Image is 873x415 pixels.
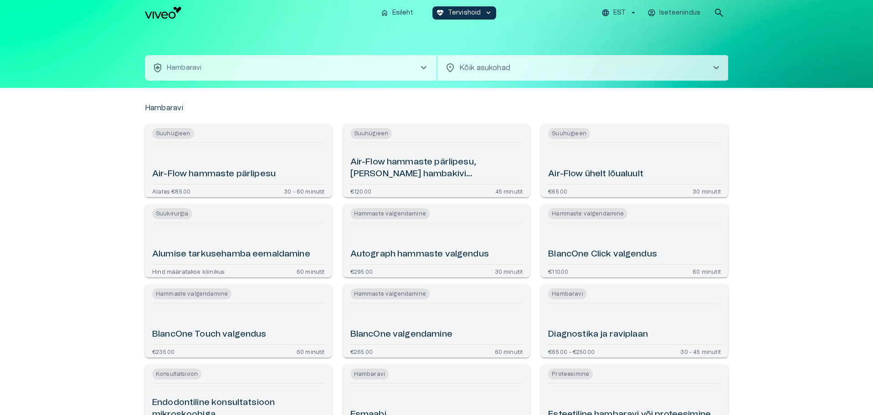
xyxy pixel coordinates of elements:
[548,128,590,139] span: Suuhügieen
[343,205,530,277] a: Open service booking details
[548,348,595,354] p: €65.00 - €250.00
[152,248,310,261] h6: Alumise tarkusehamba eemaldamine
[152,208,192,219] span: Suukirurgia
[343,285,530,358] a: Open service booking details
[167,63,201,73] p: Hambaravi
[548,288,586,299] span: Hambaravi
[145,7,181,19] img: Viveo logo
[297,348,325,354] p: 60 minutit
[152,369,201,379] span: Konsultatsioon
[152,62,163,73] span: health_and_safety
[548,208,627,219] span: Hammaste valgendamine
[659,8,700,18] p: Iseteenindus
[548,268,568,274] p: €110.00
[152,348,175,354] p: €235.00
[145,205,332,277] a: Open service booking details
[152,268,225,274] p: Hind määratakse kliinikus
[152,188,190,194] p: Alates €85.00
[710,4,728,22] button: open search modal
[448,8,481,18] p: Tervishoid
[152,128,194,139] span: Suuhügieen
[350,369,389,379] span: Hambaravi
[714,7,724,18] span: search
[711,62,722,73] span: chevron_right
[152,168,276,180] h6: Air-Flow hammaste pärlipesu
[693,188,721,194] p: 30 minutit
[693,268,721,274] p: 60 minutit
[350,268,373,274] p: €295.00
[152,288,231,299] span: Hammaste valgendamine
[541,285,728,358] a: Open service booking details
[152,328,267,341] h6: BlancOne Touch valgendus
[343,124,530,197] a: Open service booking details
[350,156,523,180] h6: Air-Flow hammaste pärlipesu, [PERSON_NAME] hambakivi eemaldamiseta
[495,188,523,194] p: 45 minutit
[548,328,648,341] h6: Diagnostika ja raviplaan
[145,124,332,197] a: Open service booking details
[541,124,728,197] a: Open service booking details
[541,205,728,277] a: Open service booking details
[145,55,436,81] button: health_and_safetyHambaravichevron_right
[350,288,430,299] span: Hammaste valgendamine
[380,9,389,17] span: home
[548,188,567,194] p: €65.00
[459,62,696,73] p: Kõik asukohad
[350,128,392,139] span: Suuhügieen
[680,348,721,354] p: 30 - 45 minutit
[350,188,371,194] p: €120.00
[418,62,429,73] span: chevron_right
[548,168,643,180] h6: Air-Flow ühelt lõualuult
[392,8,413,18] p: Esileht
[600,6,639,20] button: EST
[445,62,456,73] span: location_on
[284,188,325,194] p: 30 - 60 minutit
[495,268,523,274] p: 30 minutit
[145,7,373,19] a: Navigate to homepage
[350,328,452,341] h6: BlancOne valgendamine
[548,248,657,261] h6: BlancOne Click valgendus
[432,6,497,20] button: ecg_heartTervishoidkeyboard_arrow_down
[613,8,626,18] p: EST
[377,6,418,20] button: homeEsileht
[436,9,444,17] span: ecg_heart
[297,268,325,274] p: 60 minutit
[484,9,493,17] span: keyboard_arrow_down
[350,248,489,261] h6: Autograph hammaste valgendus
[145,102,183,113] p: Hambaravi
[145,285,332,358] a: Open service booking details
[646,6,703,20] button: Iseteenindus
[350,348,373,354] p: €265.00
[495,348,523,354] p: 60 minutit
[548,369,593,379] span: Proteesimine
[350,208,430,219] span: Hammaste valgendamine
